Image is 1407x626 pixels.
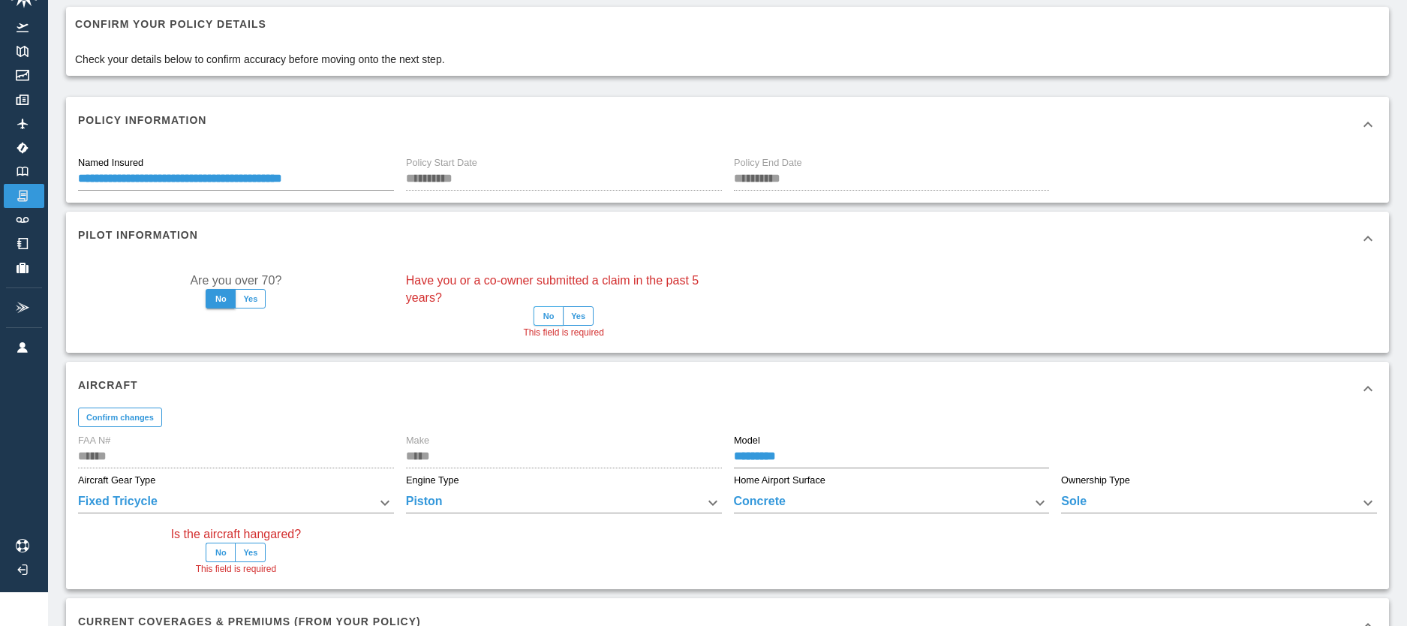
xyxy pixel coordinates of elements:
[235,543,266,562] button: Yes
[78,112,206,128] h6: Policy Information
[206,543,236,562] button: No
[78,227,198,243] h6: Pilot Information
[75,52,445,67] p: Check your details below to confirm accuracy before moving onto the next step.
[78,408,162,427] button: Confirm changes
[206,289,236,308] button: No
[78,474,155,487] label: Aircraft Gear Type
[1061,492,1377,513] div: Sole
[1061,474,1130,487] label: Ownership Type
[78,492,394,513] div: Fixed Tricycle
[734,492,1050,513] div: Concrete
[75,16,445,32] h6: Confirm your policy details
[66,212,1389,266] div: Pilot Information
[406,156,477,170] label: Policy Start Date
[563,306,594,326] button: Yes
[406,272,722,306] label: Have you or a co-owner submitted a claim in the past 5 years?
[734,156,802,170] label: Policy End Date
[190,272,281,289] label: Are you over 70?
[406,474,459,487] label: Engine Type
[66,97,1389,151] div: Policy Information
[523,326,603,341] span: This field is required
[78,156,143,170] label: Named Insured
[734,435,760,448] label: Model
[235,289,266,308] button: Yes
[196,562,276,577] span: This field is required
[406,492,722,513] div: Piston
[171,525,301,543] label: Is the aircraft hangared?
[78,377,138,393] h6: Aircraft
[78,435,110,448] label: FAA N#
[734,474,825,487] label: Home Airport Surface
[66,362,1389,416] div: Aircraft
[406,435,429,448] label: Make
[534,306,564,326] button: No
